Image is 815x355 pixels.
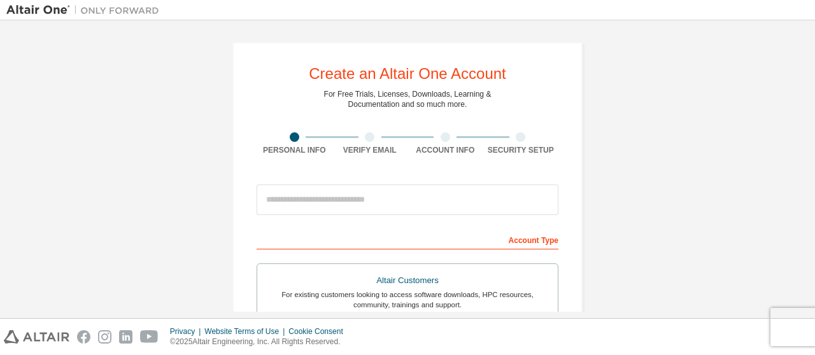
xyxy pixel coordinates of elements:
[309,66,506,81] div: Create an Altair One Account
[98,330,111,344] img: instagram.svg
[257,229,558,249] div: Account Type
[170,337,351,347] p: © 2025 Altair Engineering, Inc. All Rights Reserved.
[4,330,69,344] img: altair_logo.svg
[483,145,559,155] div: Security Setup
[257,145,332,155] div: Personal Info
[288,326,350,337] div: Cookie Consent
[324,89,492,109] div: For Free Trials, Licenses, Downloads, Learning & Documentation and so much more.
[170,326,204,337] div: Privacy
[77,330,90,344] img: facebook.svg
[407,145,483,155] div: Account Info
[140,330,159,344] img: youtube.svg
[204,326,288,337] div: Website Terms of Use
[265,289,550,310] div: For existing customers looking to access software downloads, HPC resources, community, trainings ...
[332,145,408,155] div: Verify Email
[6,4,166,17] img: Altair One
[265,272,550,289] div: Altair Customers
[119,330,132,344] img: linkedin.svg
